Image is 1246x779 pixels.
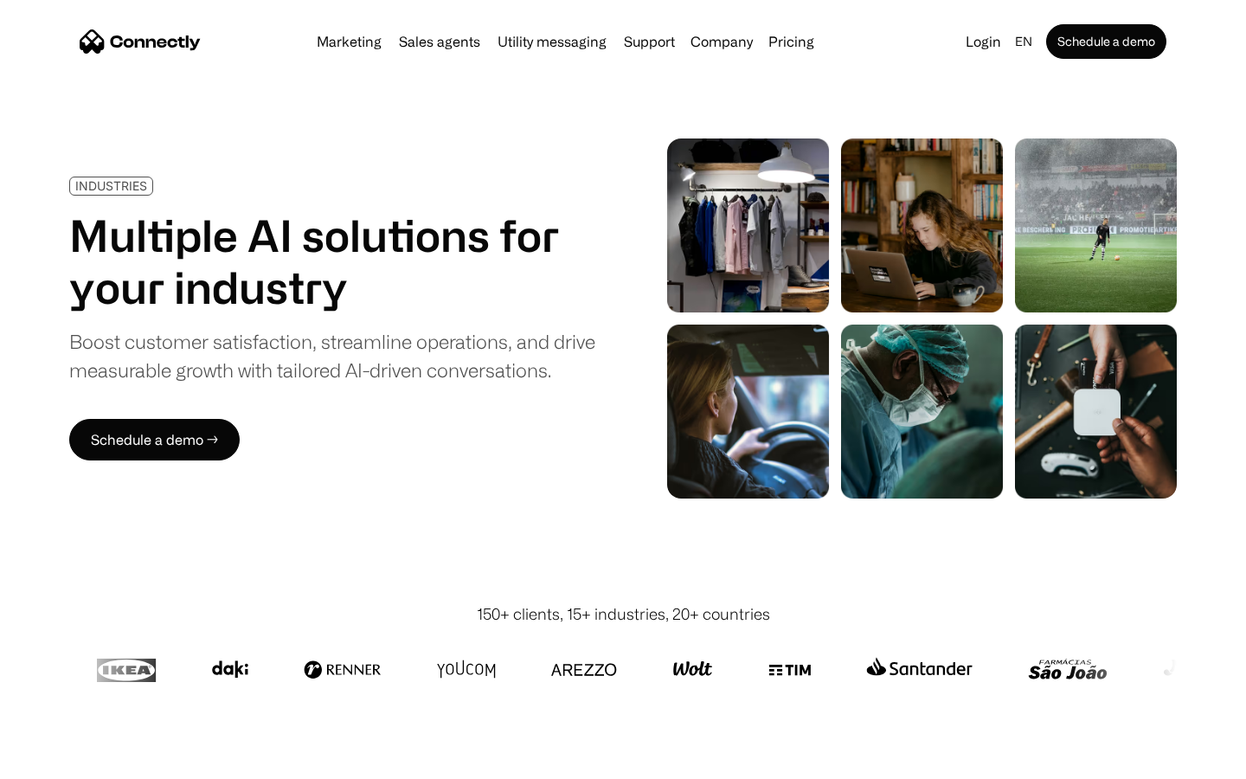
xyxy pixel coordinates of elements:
ul: Language list [35,749,104,773]
div: en [1015,29,1032,54]
a: Pricing [761,35,821,48]
div: Boost customer satisfaction, streamline operations, and drive measurable growth with tailored AI-... [69,327,595,384]
a: Sales agents [392,35,487,48]
a: Login [959,29,1008,54]
div: 150+ clients, 15+ industries, 20+ countries [477,602,770,626]
a: Schedule a demo → [69,419,240,460]
div: INDUSTRIES [75,179,147,192]
a: Utility messaging [491,35,613,48]
aside: Language selected: English [17,747,104,773]
a: Schedule a demo [1046,24,1166,59]
a: Marketing [310,35,389,48]
a: Support [617,35,682,48]
div: Company [690,29,753,54]
h1: Multiple AI solutions for your industry [69,209,595,313]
